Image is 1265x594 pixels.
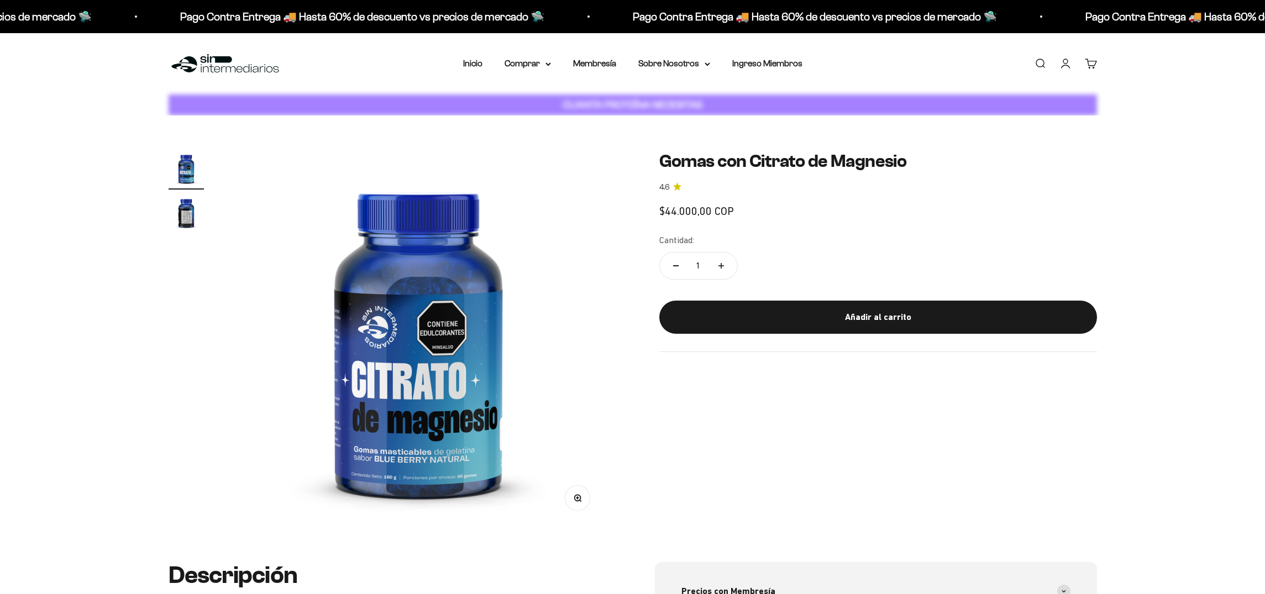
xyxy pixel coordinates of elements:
img: Gomas con Citrato de Magnesio [230,151,606,527]
button: Ir al artículo 2 [169,195,204,234]
a: 4.64.6 de 5.0 estrellas [659,181,1097,193]
a: Ingreso Miembros [732,59,802,68]
button: Ir al artículo 1 [169,151,204,190]
p: Pago Contra Entrega 🚚 Hasta 60% de descuento vs precios de mercado 🛸 [633,8,997,25]
sale-price: $44.000,00 COP [659,202,734,220]
h2: Descripción [169,562,611,588]
p: Pago Contra Entrega 🚚 Hasta 60% de descuento vs precios de mercado 🛸 [180,8,544,25]
button: Aumentar cantidad [705,253,737,279]
img: Gomas con Citrato de Magnesio [169,195,204,230]
span: 4.6 [659,181,670,193]
div: Añadir al carrito [681,310,1075,324]
a: Inicio [463,59,482,68]
label: Cantidad: [659,233,694,248]
button: Reducir cantidad [660,253,692,279]
img: Gomas con Citrato de Magnesio [169,151,204,186]
h1: Gomas con Citrato de Magnesio [659,151,1097,172]
button: Añadir al carrito [659,301,1097,334]
summary: Comprar [505,56,551,71]
a: Membresía [573,59,616,68]
strong: CUANTA PROTEÍNA NECESITAS [563,99,702,111]
summary: Sobre Nosotros [638,56,710,71]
